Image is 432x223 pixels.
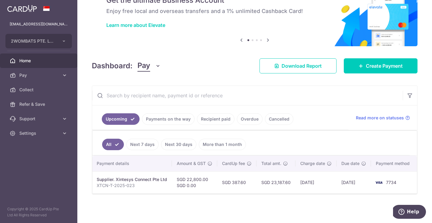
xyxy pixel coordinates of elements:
a: Learn more about Elevate [106,22,165,28]
a: Overdue [237,113,263,125]
a: Next 7 days [126,139,159,150]
span: Create Payment [366,62,403,69]
span: Collect [19,87,59,93]
p: [EMAIL_ADDRESS][DOMAIN_NAME] [10,21,68,27]
img: Bank Card [373,179,385,186]
span: Read more on statuses [356,115,404,121]
iframe: Opens a widget where you can find more information [393,205,426,220]
h6: Enjoy free local and overseas transfers and a 1% unlimited Cashback Card! [106,8,403,15]
span: 2WOMBATS PTE. LTD. [11,38,56,44]
span: Due date [341,160,359,166]
span: Pay [19,72,59,78]
th: Payment method [371,156,417,171]
span: Refer & Save [19,101,59,107]
td: SGD 23,187.60 [256,171,295,193]
a: Next 30 days [161,139,196,150]
span: 7734 [386,180,396,185]
img: CardUp [7,5,37,12]
a: Upcoming [102,113,140,125]
input: Search by recipient name, payment id or reference [92,86,403,105]
a: More than 1 month [199,139,246,150]
button: 2WOMBATS PTE. LTD. [5,34,72,48]
div: Supplier. Xintesys Connect Pte Ltd [97,176,167,183]
a: Recipient paid [197,113,234,125]
span: CardUp fee [222,160,245,166]
td: SGD 387.60 [217,171,256,193]
td: SGD 22,800.00 SGD 0.00 [172,171,217,193]
span: Home [19,58,59,64]
button: Pay [137,60,161,72]
a: Download Report [260,58,337,73]
td: [DATE] [337,171,371,193]
a: All [102,139,124,150]
a: Read more on statuses [356,115,410,121]
a: Create Payment [344,58,417,73]
a: Payments on the way [142,113,195,125]
span: Total amt. [261,160,281,166]
a: Cancelled [265,113,293,125]
h4: Dashboard: [92,60,133,71]
span: Download Report [282,62,322,69]
span: Amount & GST [177,160,206,166]
span: Support [19,116,59,122]
span: Charge date [300,160,325,166]
td: [DATE] [295,171,337,193]
span: Settings [19,130,59,136]
p: XTCN-T-2025-023 [97,183,167,189]
span: Pay [137,60,150,72]
th: Payment details [92,156,172,171]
